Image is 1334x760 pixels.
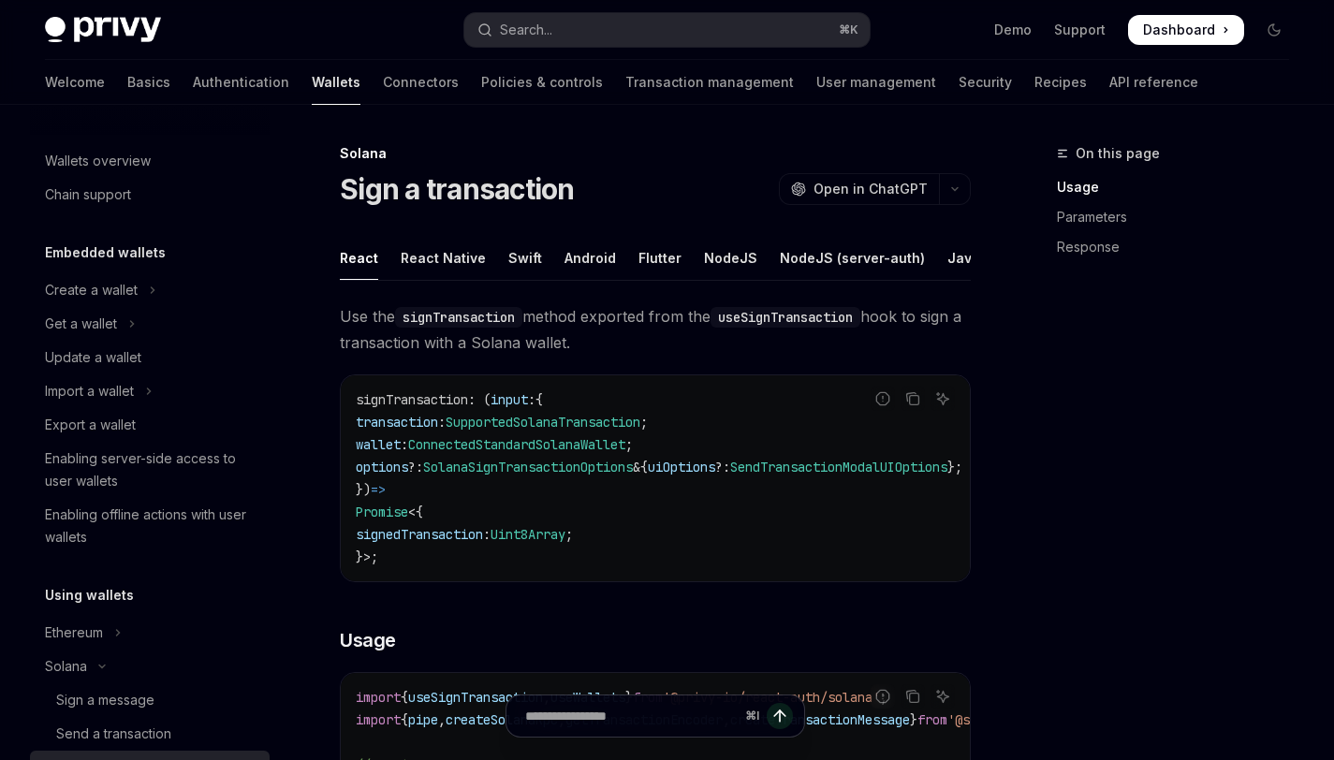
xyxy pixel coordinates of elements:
[30,442,270,498] a: Enabling server-side access to user wallets
[508,236,542,280] div: Swift
[839,22,858,37] span: ⌘ K
[45,313,117,335] div: Get a wallet
[45,655,87,678] div: Solana
[528,391,535,408] span: :
[648,459,715,475] span: uiOptions
[356,414,438,431] span: transaction
[45,621,103,644] div: Ethereum
[491,526,565,543] span: Uint8Array
[45,183,131,206] div: Chain support
[525,695,738,737] input: Ask a question...
[45,17,161,43] img: dark logo
[56,689,154,711] div: Sign a message
[500,19,552,41] div: Search...
[30,307,270,341] button: Toggle Get a wallet section
[340,236,378,280] div: React
[871,684,895,709] button: Report incorrect code
[565,526,573,543] span: ;
[715,459,730,475] span: ?:
[483,526,491,543] span: :
[30,374,270,408] button: Toggle Import a wallet section
[901,387,925,411] button: Copy the contents from the code block
[901,684,925,709] button: Copy the contents from the code block
[1057,202,1304,232] a: Parameters
[30,144,270,178] a: Wallets overview
[468,391,491,408] span: : (
[45,584,134,607] h5: Using wallets
[356,391,468,408] span: signTransaction
[535,391,543,408] span: {
[340,144,971,163] div: Solana
[356,526,483,543] span: signedTransaction
[30,341,270,374] a: Update a wallet
[780,236,925,280] div: NodeJS (server-auth)
[625,60,794,105] a: Transaction management
[56,723,171,745] div: Send a transaction
[371,481,386,498] span: =>
[1034,60,1087,105] a: Recipes
[45,380,134,402] div: Import a wallet
[1076,142,1160,165] span: On this page
[401,689,408,706] span: {
[30,616,270,650] button: Toggle Ethereum section
[704,236,757,280] div: NodeJS
[356,504,408,520] span: Promise
[814,180,928,198] span: Open in ChatGPT
[45,279,138,301] div: Create a wallet
[446,414,640,431] span: SupportedSolanaTransaction
[45,60,105,105] a: Welcome
[1054,21,1106,39] a: Support
[931,684,955,709] button: Ask AI
[481,60,603,105] a: Policies & controls
[408,436,625,453] span: ConnectedStandardSolanaWallet
[779,173,939,205] button: Open in ChatGPT
[464,13,869,47] button: Open search
[127,60,170,105] a: Basics
[816,60,936,105] a: User management
[30,178,270,212] a: Chain support
[340,303,971,356] span: Use the method exported from the hook to sign a transaction with a Solana wallet.
[193,60,289,105] a: Authentication
[1259,15,1289,45] button: Toggle dark mode
[356,459,408,475] span: options
[491,391,528,408] span: input
[438,414,446,431] span: :
[640,459,648,475] span: {
[564,236,616,280] div: Android
[401,436,408,453] span: :
[401,236,486,280] div: React Native
[767,703,793,729] button: Send message
[1109,60,1198,105] a: API reference
[383,60,459,105] a: Connectors
[45,447,258,492] div: Enabling server-side access to user wallets
[356,481,371,498] span: })
[1057,232,1304,262] a: Response
[959,60,1012,105] a: Security
[340,627,396,653] span: Usage
[931,387,955,411] button: Ask AI
[711,307,860,328] code: useSignTransaction
[1128,15,1244,45] a: Dashboard
[633,459,640,475] span: &
[312,60,360,105] a: Wallets
[550,689,625,706] span: useWallets
[663,689,880,706] span: '@privy-io/react-auth/solana'
[633,689,663,706] span: from
[45,414,136,436] div: Export a wallet
[45,241,166,264] h5: Embedded wallets
[395,307,522,328] code: signTransaction
[408,459,423,475] span: ?:
[30,650,270,683] button: Toggle Solana section
[30,273,270,307] button: Toggle Create a wallet section
[640,414,648,431] span: ;
[625,689,633,706] span: }
[30,683,270,717] a: Sign a message
[543,689,550,706] span: ,
[638,236,682,280] div: Flutter
[408,504,423,520] span: <{
[871,387,895,411] button: Report incorrect code
[1057,172,1304,202] a: Usage
[30,408,270,442] a: Export a wallet
[30,498,270,554] a: Enabling offline actions with user wallets
[356,548,378,565] span: }>;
